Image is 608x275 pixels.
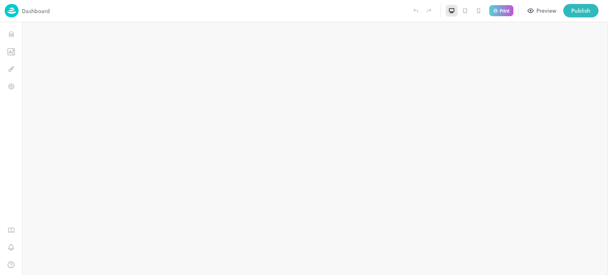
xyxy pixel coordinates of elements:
[500,8,509,13] p: Print
[422,4,436,17] label: Redo (Ctrl + Y)
[5,4,19,17] img: logo-86c26b7e.jpg
[563,4,598,17] button: Publish
[571,6,591,15] div: Publish
[22,7,50,15] p: Dashboard
[409,4,422,17] label: Undo (Ctrl + Z)
[523,4,561,17] button: Preview
[536,6,556,15] div: Preview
